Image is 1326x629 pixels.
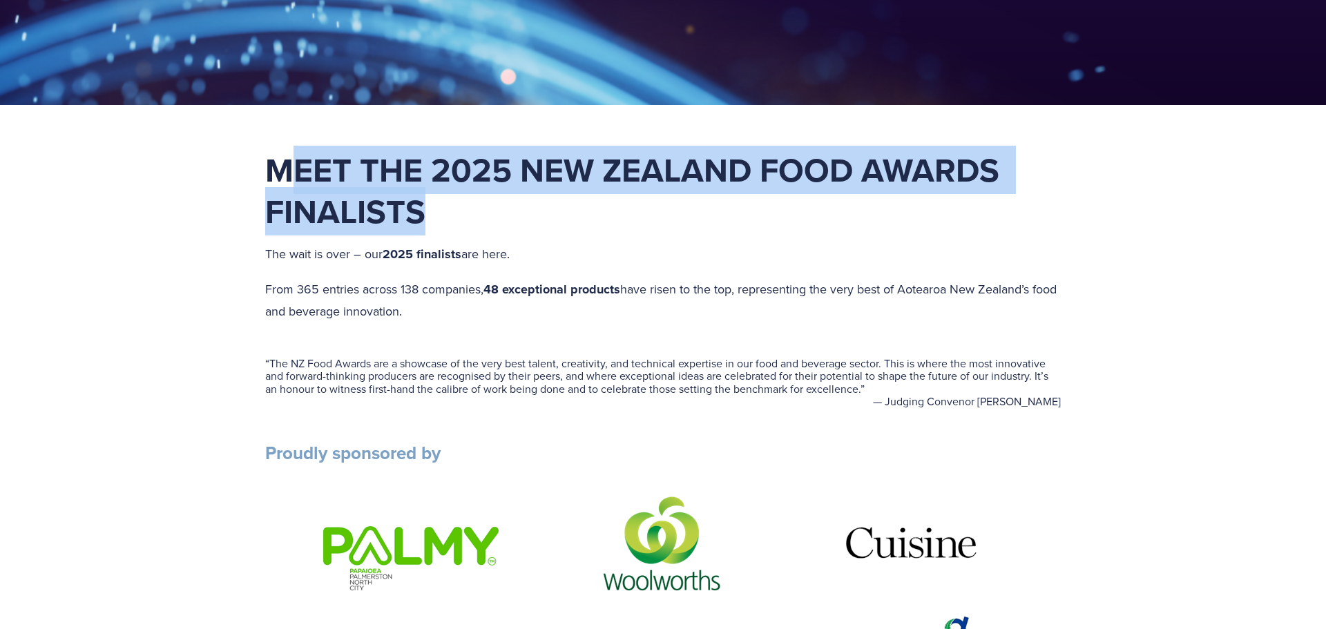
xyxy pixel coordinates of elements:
blockquote: The NZ Food Awards are a showcase of the very best talent, creativity, and technical expertise in... [265,357,1061,395]
span: “ [265,356,269,371]
strong: Proudly sponsored by [265,440,441,466]
strong: Meet the 2025 New Zealand Food Awards Finalists [265,146,1008,235]
figcaption: — Judging Convenor [PERSON_NAME] [265,395,1061,407]
span: ” [861,381,865,396]
p: The wait is over – our are here. [265,243,1061,266]
p: From 365 entries across 138 companies, have risen to the top, representing the very best of Aotea... [265,278,1061,322]
strong: 2025 finalists [383,245,461,263]
strong: 48 exceptional products [483,280,620,298]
